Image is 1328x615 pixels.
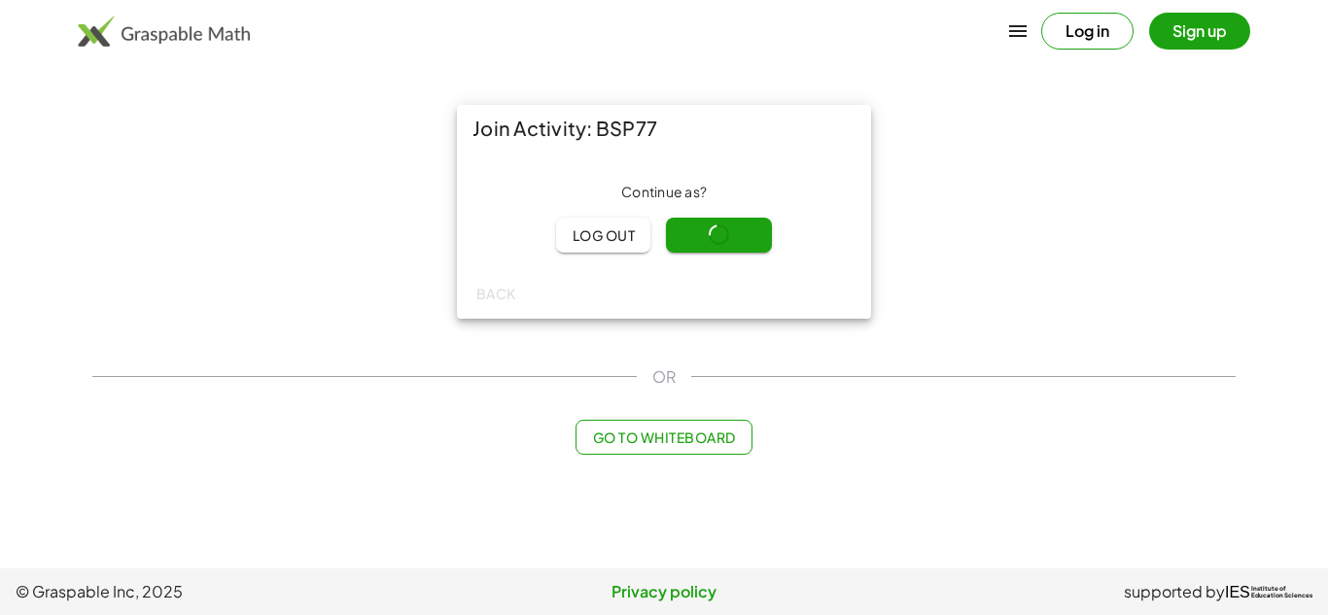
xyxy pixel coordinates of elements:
[1041,13,1134,50] button: Log in
[572,226,635,244] span: Log out
[556,218,650,253] button: Log out
[576,420,751,455] button: Go to Whiteboard
[16,580,448,603] span: © Graspable Inc, 2025
[448,580,881,603] a: Privacy policy
[1251,586,1312,599] span: Institute of Education Sciences
[1225,583,1250,601] span: IES
[652,365,676,389] span: OR
[1149,13,1250,50] button: Sign up
[1124,580,1225,603] span: supported by
[592,428,735,446] span: Go to Whiteboard
[1225,580,1312,603] a: IESInstitute ofEducation Sciences
[457,105,871,152] div: Join Activity: BSP77
[472,183,856,202] div: Continue as ?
